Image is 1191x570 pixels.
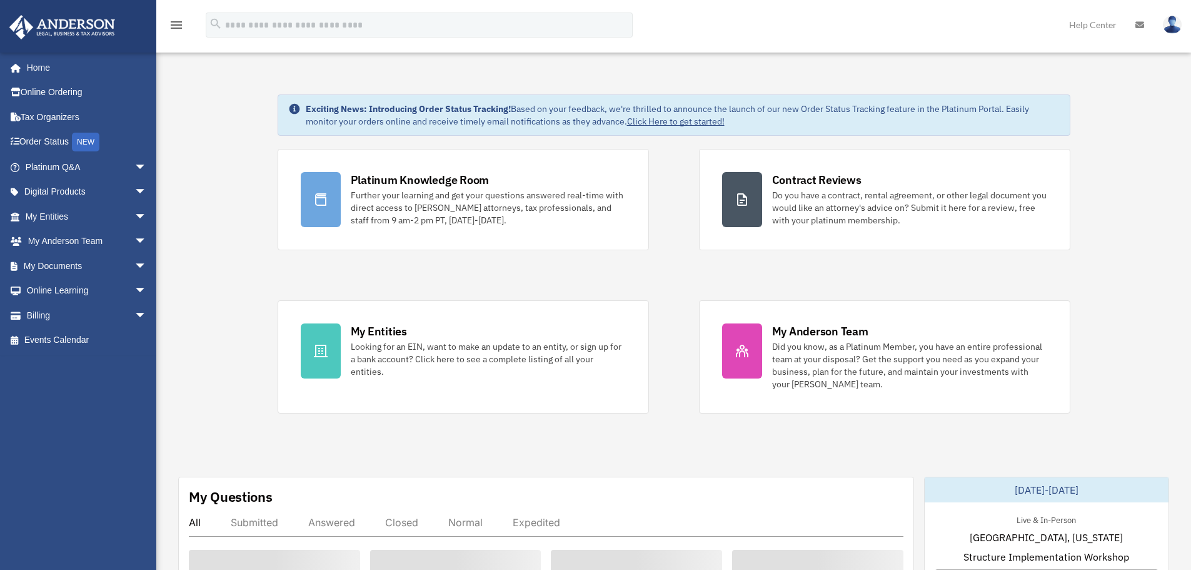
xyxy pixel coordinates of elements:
img: User Pic [1163,16,1182,34]
div: [DATE]-[DATE] [925,477,1168,502]
div: My Entities [351,323,407,339]
a: Events Calendar [9,328,166,353]
a: My Documentsarrow_drop_down [9,253,166,278]
span: [GEOGRAPHIC_DATA], [US_STATE] [970,530,1123,545]
span: arrow_drop_down [134,204,159,230]
span: arrow_drop_down [134,278,159,304]
div: Did you know, as a Platinum Member, you have an entire professional team at your disposal? Get th... [772,340,1047,390]
div: Based on your feedback, we're thrilled to announce the launch of our new Order Status Tracking fe... [306,103,1060,128]
a: Platinum Knowledge Room Further your learning and get your questions answered real-time with dire... [278,149,649,250]
a: Online Ordering [9,80,166,105]
div: My Questions [189,487,273,506]
div: Do you have a contract, rental agreement, or other legal document you would like an attorney's ad... [772,189,1047,226]
div: Platinum Knowledge Room [351,172,490,188]
span: arrow_drop_down [134,229,159,255]
a: Online Learningarrow_drop_down [9,278,166,303]
span: arrow_drop_down [134,180,159,205]
span: arrow_drop_down [134,253,159,279]
a: Billingarrow_drop_down [9,303,166,328]
strong: Exciting News: Introducing Order Status Tracking! [306,103,511,115]
div: All [189,516,201,529]
div: NEW [72,133,99,151]
div: Closed [385,516,418,529]
a: My Entitiesarrow_drop_down [9,204,166,229]
div: Answered [308,516,355,529]
div: Submitted [231,516,278,529]
a: Click Here to get started! [627,116,725,127]
a: My Entities Looking for an EIN, want to make an update to an entity, or sign up for a bank accoun... [278,300,649,414]
div: Looking for an EIN, want to make an update to an entity, or sign up for a bank account? Click her... [351,340,626,378]
div: Normal [448,516,483,529]
span: Structure Implementation Workshop [963,549,1129,564]
i: menu [169,18,184,33]
div: My Anderson Team [772,323,868,339]
i: search [209,17,223,31]
a: menu [169,22,184,33]
a: My Anderson Team Did you know, as a Platinum Member, you have an entire professional team at your... [699,300,1070,414]
span: arrow_drop_down [134,155,159,180]
span: arrow_drop_down [134,303,159,328]
a: Tax Organizers [9,104,166,130]
a: Home [9,55,159,80]
a: Order StatusNEW [9,130,166,155]
div: Live & In-Person [1007,512,1086,526]
a: My Anderson Teamarrow_drop_down [9,229,166,254]
img: Anderson Advisors Platinum Portal [6,15,119,39]
div: Further your learning and get your questions answered real-time with direct access to [PERSON_NAM... [351,189,626,226]
div: Contract Reviews [772,172,862,188]
a: Digital Productsarrow_drop_down [9,180,166,205]
a: Platinum Q&Aarrow_drop_down [9,155,166,180]
div: Expedited [513,516,560,529]
a: Contract Reviews Do you have a contract, rental agreement, or other legal document you would like... [699,149,1070,250]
